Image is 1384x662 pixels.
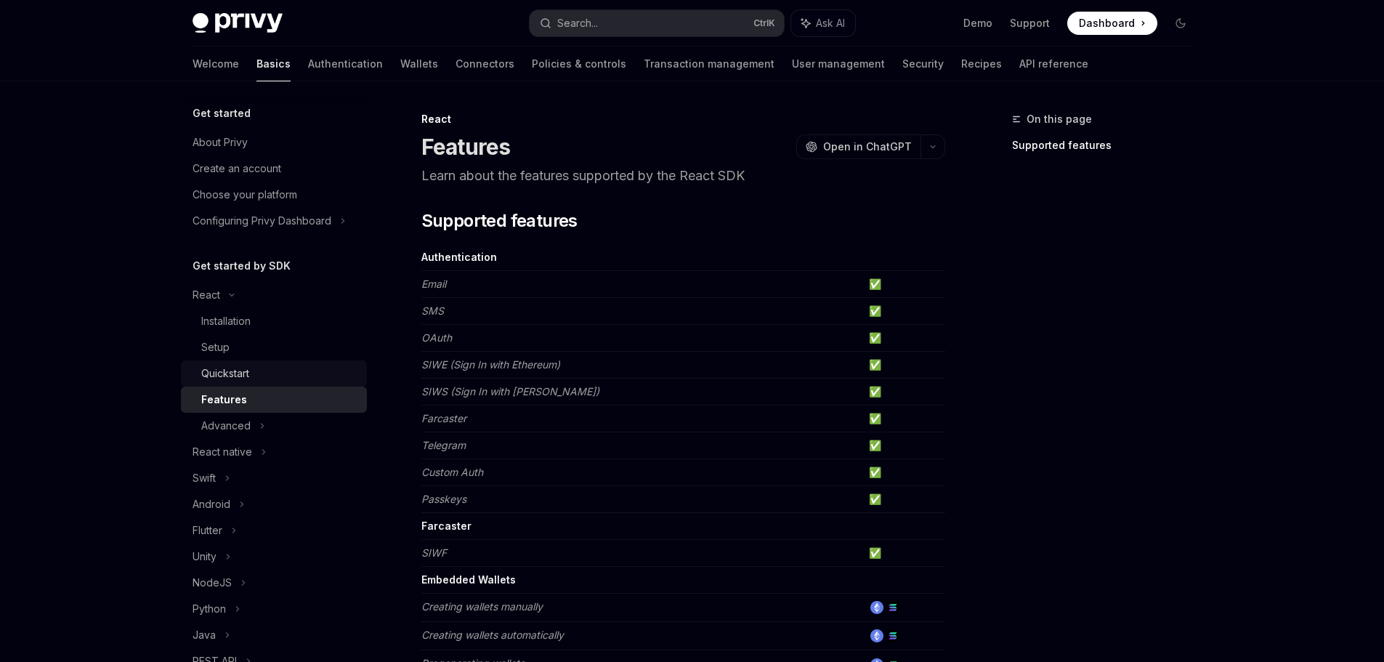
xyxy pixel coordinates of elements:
button: Toggle dark mode [1169,12,1192,35]
div: Create an account [193,160,281,177]
a: Security [902,47,944,81]
div: Features [201,391,247,408]
div: Java [193,626,216,644]
div: Quickstart [201,365,249,382]
a: Setup [181,334,367,360]
div: Android [193,496,230,513]
div: About Privy [193,134,248,151]
button: Search...CtrlK [530,10,784,36]
a: Dashboard [1067,12,1157,35]
a: Connectors [456,47,514,81]
div: Configuring Privy Dashboard [193,212,331,230]
a: Welcome [193,47,239,81]
a: Policies & controls [532,47,626,81]
a: Wallets [400,47,438,81]
a: Authentication [308,47,383,81]
a: Quickstart [181,360,367,387]
a: Features [181,387,367,413]
span: Ask AI [816,16,845,31]
a: Installation [181,308,367,334]
span: Ctrl K [753,17,775,29]
div: React native [193,443,252,461]
div: Swift [193,469,216,487]
a: Transaction management [644,47,774,81]
a: User management [792,47,885,81]
div: NodeJS [193,574,232,592]
div: React [193,286,220,304]
a: Support [1010,16,1050,31]
div: Choose your platform [193,186,297,203]
button: Ask AI [791,10,855,36]
div: Search... [557,15,598,32]
h5: Get started [193,105,251,122]
a: Choose your platform [181,182,367,208]
div: Setup [201,339,230,356]
a: API reference [1019,47,1088,81]
a: About Privy [181,129,367,156]
div: Installation [201,312,251,330]
span: Dashboard [1079,16,1135,31]
img: dark logo [193,13,283,33]
div: Flutter [193,522,222,539]
div: Unity [193,548,216,565]
a: Recipes [961,47,1002,81]
a: Create an account [181,156,367,182]
a: Basics [256,47,291,81]
h5: Get started by SDK [193,257,291,275]
div: Advanced [201,417,251,435]
a: Demo [963,16,992,31]
div: Python [193,600,226,618]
